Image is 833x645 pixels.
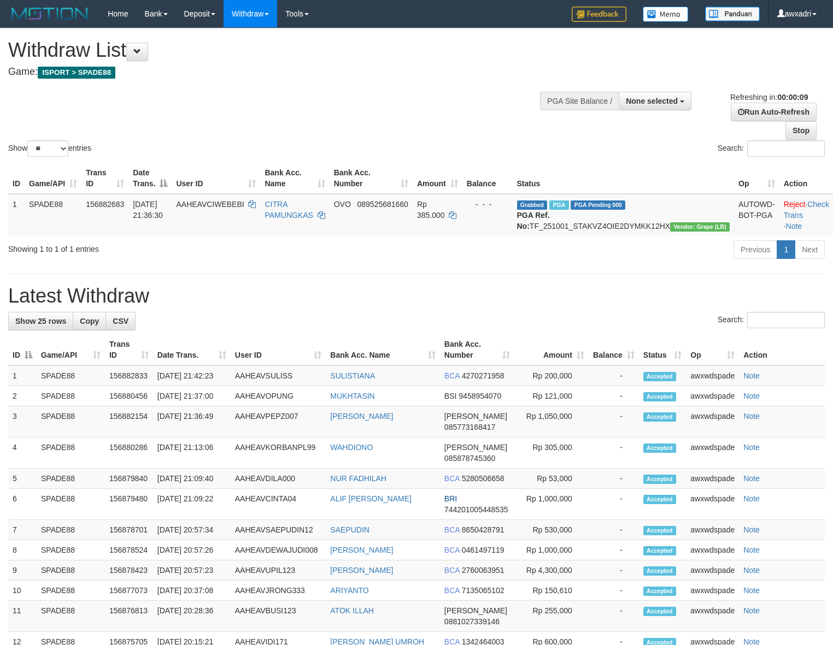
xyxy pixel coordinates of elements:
[643,587,676,596] span: Accepted
[589,581,639,601] td: -
[467,199,508,210] div: - - -
[231,489,326,520] td: AAHEAVCINTA04
[8,140,91,157] label: Show entries
[8,386,37,406] td: 2
[8,239,339,255] div: Showing 1 to 1 of 1 entries
[8,581,37,601] td: 10
[643,546,676,555] span: Accepted
[231,406,326,437] td: AAHEAVPEPZ007
[105,469,153,489] td: 156879840
[784,200,806,209] a: Reject
[462,163,513,194] th: Balance
[462,371,505,380] span: Copy 4270271958 to clipboard
[330,586,368,595] a: ARIYANTO
[8,312,73,330] a: Show 25 rows
[643,372,676,381] span: Accepted
[37,437,105,469] td: SPADE88
[643,566,676,576] span: Accepted
[589,560,639,581] td: -
[153,520,231,540] td: [DATE] 20:57:34
[743,525,760,534] a: Note
[643,495,676,504] span: Accepted
[462,566,505,575] span: Copy 2760063951 to clipboard
[743,586,760,595] a: Note
[589,365,639,386] td: -
[37,386,105,406] td: SPADE88
[444,606,507,615] span: [PERSON_NAME]
[231,365,326,386] td: AAHEAVSULISS
[686,469,739,489] td: awxwdspade
[133,200,163,220] span: [DATE] 21:36:30
[589,489,639,520] td: -
[785,121,817,140] a: Stop
[330,606,374,615] a: ATOK ILLAH
[743,443,760,452] a: Note
[231,386,326,406] td: AAHEAVOPUNG
[105,601,153,632] td: 156876813
[514,489,588,520] td: Rp 1,000,000
[743,606,760,615] a: Note
[105,437,153,469] td: 156880286
[8,39,544,61] h1: Withdraw List
[37,601,105,632] td: SPADE88
[105,560,153,581] td: 156878423
[153,601,231,632] td: [DATE] 20:28:36
[330,546,393,554] a: [PERSON_NAME]
[643,475,676,484] span: Accepted
[326,334,440,365] th: Bank Acc. Name: activate to sort column ascending
[8,194,25,236] td: 1
[795,240,825,259] a: Next
[8,365,37,386] td: 1
[231,581,326,601] td: AAHEAVJRONG333
[153,469,231,489] td: [DATE] 21:09:40
[105,489,153,520] td: 156879480
[514,469,588,489] td: Rp 53,000
[513,194,735,236] td: TF_251001_STAKVZ4OIE2DYMKK12HX
[37,520,105,540] td: SPADE88
[643,607,676,616] span: Accepted
[643,412,676,422] span: Accepted
[589,386,639,406] td: -
[38,67,115,79] span: ISPORT > SPADE88
[514,437,588,469] td: Rp 305,000
[231,469,326,489] td: AAHEAVDILA000
[686,365,739,386] td: awxwdspade
[514,560,588,581] td: Rp 4,300,000
[128,163,172,194] th: Date Trans.: activate to sort column descending
[444,412,507,421] span: [PERSON_NAME]
[731,103,817,121] a: Run Auto-Refresh
[37,489,105,520] td: SPADE88
[718,312,825,328] label: Search:
[8,334,37,365] th: ID: activate to sort column descending
[25,163,81,194] th: Game/API: activate to sort column ascending
[172,163,260,194] th: User ID: activate to sort column ascending
[8,406,37,437] td: 3
[459,392,501,400] span: Copy 9458954070 to clipboard
[514,406,588,437] td: Rp 1,050,000
[105,540,153,560] td: 156878524
[514,601,588,632] td: Rp 255,000
[231,540,326,560] td: AAHEAVDEWAJUDI008
[25,194,81,236] td: SPADE88
[444,371,460,380] span: BCA
[37,469,105,489] td: SPADE88
[86,200,124,209] span: 156882683
[686,601,739,632] td: awxwdspade
[37,581,105,601] td: SPADE88
[105,581,153,601] td: 156877073
[330,494,412,503] a: ALIF [PERSON_NAME]
[686,334,739,365] th: Op: activate to sort column ascending
[589,520,639,540] td: -
[8,489,37,520] td: 6
[105,520,153,540] td: 156878701
[444,474,460,483] span: BCA
[589,540,639,560] td: -
[718,140,825,157] label: Search:
[444,392,457,400] span: BSI
[153,437,231,469] td: [DATE] 21:13:06
[462,586,505,595] span: Copy 7135065102 to clipboard
[743,392,760,400] a: Note
[73,312,106,330] a: Copy
[514,520,588,540] td: Rp 530,000
[462,546,505,554] span: Copy 0461497119 to clipboard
